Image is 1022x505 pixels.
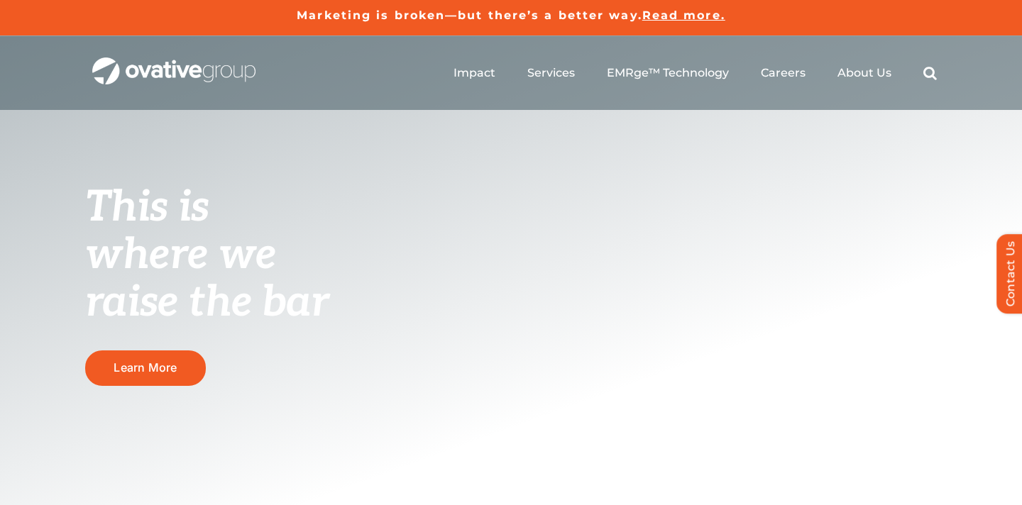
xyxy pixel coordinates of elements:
[114,361,177,374] span: Learn More
[85,230,329,328] span: where we raise the bar
[607,66,729,80] a: EMRge™ Technology
[761,66,806,80] a: Careers
[837,66,891,80] a: About Us
[297,9,642,22] a: Marketing is broken—but there’s a better way.
[85,182,209,233] span: This is
[92,56,255,70] a: OG_Full_horizontal_WHT
[527,66,575,80] a: Services
[85,350,206,385] a: Learn More
[454,66,495,80] a: Impact
[454,50,937,96] nav: Menu
[642,9,725,22] a: Read more.
[923,66,937,80] a: Search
